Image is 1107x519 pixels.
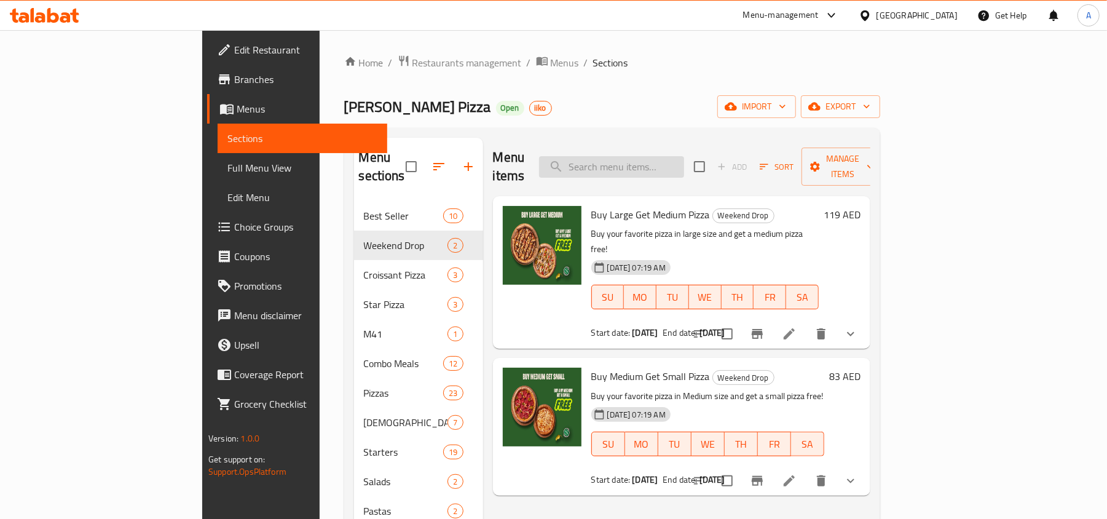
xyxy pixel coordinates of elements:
span: Upsell [234,338,377,352]
a: Menu disclaimer [207,301,387,330]
button: export [801,95,880,118]
div: Salads2 [354,467,483,496]
span: End date: [663,325,697,341]
span: iiko [530,103,551,113]
span: FR [758,288,781,306]
a: Coverage Report [207,360,387,389]
span: Salads [364,474,448,489]
div: items [447,504,463,518]
span: Select all sections [398,154,424,180]
a: Upsell [207,330,387,360]
a: Coupons [207,242,387,271]
span: SU [597,435,620,453]
a: Sections [218,124,387,153]
button: MO [624,285,656,309]
span: End date: [663,472,697,488]
span: Buy Medium Get Small Pizza [591,367,710,386]
a: Grocery Checklist [207,389,387,419]
button: TH [725,432,758,456]
img: Buy Medium Get Small Pizza [503,368,581,446]
span: 1.0.0 [240,430,259,446]
span: Edit Menu [227,190,377,205]
button: TH [722,285,754,309]
a: Edit Menu [218,183,387,212]
svg: Show Choices [843,473,858,488]
a: Edit menu item [782,327,797,341]
span: 1 [448,328,462,340]
span: WE [694,288,717,306]
button: sort-choices [685,319,714,349]
span: Branches [234,72,377,87]
button: Branch-specific-item [743,466,772,496]
span: 23 [444,387,462,399]
img: Buy Large Get Medium Pizza [503,206,581,285]
span: Add item [712,157,752,176]
button: Branch-specific-item [743,319,772,349]
div: Best Seller10 [354,201,483,231]
span: MO [630,435,653,453]
span: Select section [687,154,712,180]
div: Weekend Drop2 [354,231,483,260]
span: 2 [448,240,462,252]
span: TH [727,288,749,306]
button: Manage items [802,148,884,186]
span: Sections [227,131,377,146]
span: Star Pizza [364,297,448,312]
button: FR [758,432,791,456]
div: Starters19 [354,437,483,467]
button: sort-choices [685,466,714,496]
span: Get support on: [208,451,265,467]
div: items [447,238,463,253]
span: Restaurants management [412,55,522,70]
div: [GEOGRAPHIC_DATA] [877,9,958,22]
span: [DATE] 07:19 AM [602,262,671,274]
h6: 119 AED [824,206,861,223]
div: Weekend Drop [712,208,774,223]
div: Combo Meals [364,356,444,371]
span: 3 [448,299,462,311]
button: WE [691,432,725,456]
span: 10 [444,210,462,222]
span: A [1086,9,1091,22]
button: show more [836,466,865,496]
span: MO [629,288,652,306]
span: Full Menu View [227,160,377,175]
span: import [727,99,786,114]
div: items [447,415,463,430]
span: Weekend Drop [713,208,774,223]
span: TU [663,435,687,453]
b: [DATE] [632,472,658,488]
div: items [443,208,463,223]
span: 2 [448,476,462,488]
li: / [527,55,531,70]
div: Pizzas [364,386,444,400]
span: Version: [208,430,238,446]
span: Choice Groups [234,220,377,234]
span: Edit Restaurant [234,42,377,57]
span: Manage items [811,151,874,182]
span: [PERSON_NAME] Pizza [344,93,491,121]
span: Menu disclaimer [234,308,377,323]
span: Starters [364,445,444,459]
button: delete [806,466,836,496]
span: Croissant Pizza [364,267,448,282]
span: Sort [760,160,794,174]
span: Open [496,103,524,113]
span: Sort sections [424,152,454,181]
span: Promotions [234,279,377,293]
button: MO [625,432,658,456]
h2: Menu items [493,148,525,185]
button: delete [806,319,836,349]
div: Star Pizza3 [354,290,483,319]
span: Pastas [364,504,448,518]
a: Full Menu View [218,153,387,183]
span: Coupons [234,249,377,264]
span: SA [791,288,814,306]
button: TU [656,285,689,309]
input: search [539,156,684,178]
div: items [447,327,463,341]
span: TH [730,435,753,453]
span: Coverage Report [234,367,377,382]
